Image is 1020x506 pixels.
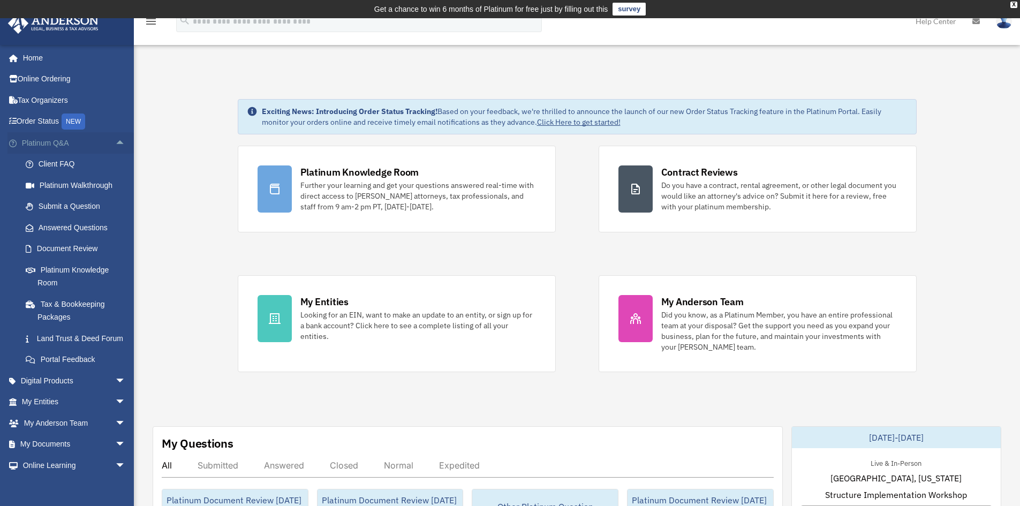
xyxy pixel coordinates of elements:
[613,3,646,16] a: survey
[661,180,897,212] div: Do you have a contract, rental agreement, or other legal document you would like an attorney's ad...
[7,132,142,154] a: Platinum Q&Aarrow_drop_up
[7,111,142,133] a: Order StatusNEW
[238,275,556,372] a: My Entities Looking for an EIN, want to make an update to an entity, or sign up for a bank accoun...
[1010,2,1017,8] div: close
[7,69,142,90] a: Online Ordering
[5,13,102,34] img: Anderson Advisors Platinum Portal
[198,460,238,471] div: Submitted
[825,488,967,501] span: Structure Implementation Workshop
[179,14,191,26] i: search
[7,455,142,476] a: Online Learningarrow_drop_down
[162,435,233,451] div: My Questions
[300,295,349,308] div: My Entities
[7,391,142,413] a: My Entitiesarrow_drop_down
[115,455,137,477] span: arrow_drop_down
[15,349,142,371] a: Portal Feedback
[599,275,917,372] a: My Anderson Team Did you know, as a Platinum Member, you have an entire professional team at your...
[262,106,908,127] div: Based on your feedback, we're thrilled to announce the launch of our new Order Status Tracking fe...
[15,259,142,293] a: Platinum Knowledge Room
[15,328,142,349] a: Land Trust & Deed Forum
[115,434,137,456] span: arrow_drop_down
[7,434,142,455] a: My Documentsarrow_drop_down
[374,3,608,16] div: Get a chance to win 6 months of Platinum for free just by filling out this
[238,146,556,232] a: Platinum Knowledge Room Further your learning and get your questions answered real-time with dire...
[15,175,142,196] a: Platinum Walkthrough
[996,13,1012,29] img: User Pic
[15,293,142,328] a: Tax & Bookkeeping Packages
[661,309,897,352] div: Did you know, as a Platinum Member, you have an entire professional team at your disposal? Get th...
[115,132,137,154] span: arrow_drop_up
[115,370,137,392] span: arrow_drop_down
[115,391,137,413] span: arrow_drop_down
[661,165,738,179] div: Contract Reviews
[661,295,744,308] div: My Anderson Team
[830,472,962,485] span: [GEOGRAPHIC_DATA], [US_STATE]
[145,19,157,28] a: menu
[62,114,85,130] div: NEW
[599,146,917,232] a: Contract Reviews Do you have a contract, rental agreement, or other legal document you would like...
[264,460,304,471] div: Answered
[7,47,137,69] a: Home
[7,370,142,391] a: Digital Productsarrow_drop_down
[439,460,480,471] div: Expedited
[862,457,930,468] div: Live & In-Person
[145,15,157,28] i: menu
[384,460,413,471] div: Normal
[330,460,358,471] div: Closed
[15,154,142,175] a: Client FAQ
[537,117,621,127] a: Click Here to get started!
[300,309,536,342] div: Looking for an EIN, want to make an update to an entity, or sign up for a bank account? Click her...
[300,165,419,179] div: Platinum Knowledge Room
[115,412,137,434] span: arrow_drop_down
[15,238,142,260] a: Document Review
[300,180,536,212] div: Further your learning and get your questions answered real-time with direct access to [PERSON_NAM...
[162,460,172,471] div: All
[7,89,142,111] a: Tax Organizers
[15,196,142,217] a: Submit a Question
[262,107,437,116] strong: Exciting News: Introducing Order Status Tracking!
[792,427,1001,448] div: [DATE]-[DATE]
[15,217,142,238] a: Answered Questions
[7,412,142,434] a: My Anderson Teamarrow_drop_down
